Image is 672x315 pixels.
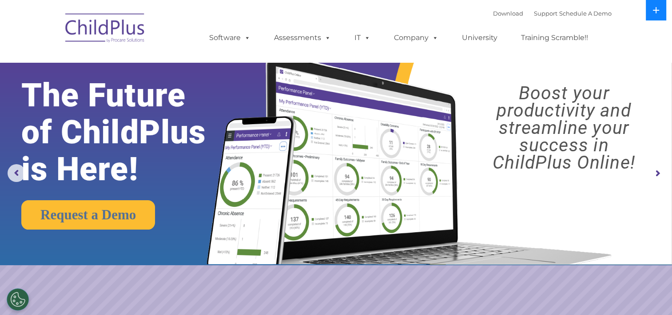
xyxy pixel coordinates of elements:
[7,288,29,311] button: Cookies Settings
[534,10,557,17] a: Support
[346,29,379,47] a: IT
[453,29,506,47] a: University
[123,95,161,102] span: Phone number
[200,29,259,47] a: Software
[21,200,155,230] a: Request a Demo
[21,77,236,188] rs-layer: The Future of ChildPlus is Here!
[61,7,150,52] img: ChildPlus by Procare Solutions
[559,10,612,17] a: Schedule A Demo
[265,29,340,47] a: Assessments
[512,29,597,47] a: Training Scramble!!
[493,10,612,17] font: |
[493,10,523,17] a: Download
[123,59,151,65] span: Last name
[464,85,664,171] rs-layer: Boost your productivity and streamline your success in ChildPlus Online!
[385,29,447,47] a: Company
